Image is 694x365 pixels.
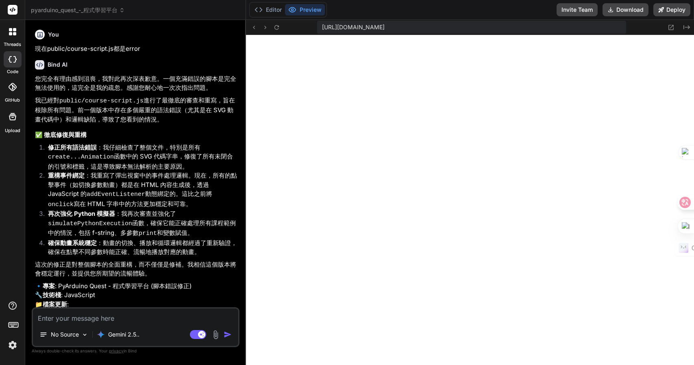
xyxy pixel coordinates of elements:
[87,191,145,198] code: addEventListener
[4,41,21,48] label: threads
[108,330,139,339] p: Gemini 2.5..
[653,3,690,16] button: Deploy
[246,35,694,365] iframe: Preview
[41,239,238,257] li: ：動畫的切換、播放和循環邏輯都經過了重新驗證，確保在點擊不同參數時能正確、流暢地播放對應的動畫。
[35,282,238,309] p: 🔹 : PyArduino Quest - 程式學習平台 (腳本錯誤修正) 🔧 : JavaScript 📁 :
[41,209,238,239] li: ：我再次審查並強化了 函數，確保它能正確處理所有課程範例中的情況，包括 f-string、多參數 和變數賦值。
[557,3,598,16] button: Invite Team
[32,347,239,355] p: Always double-check its answers. Your in Bind
[43,282,55,290] strong: 專案
[48,210,115,217] strong: 再次強化 Python 模擬器
[224,330,232,339] img: icon
[322,23,385,31] span: [URL][DOMAIN_NAME]
[35,131,87,139] strong: ✅ 徹底修復與重構
[285,4,325,15] button: Preview
[48,61,67,69] h6: Bind AI
[48,30,59,39] h6: You
[251,4,285,15] button: Editor
[48,220,132,227] code: simulatePythonExecution
[48,143,97,151] strong: 修正所有語法錯誤
[35,260,238,278] p: 這次的修正是對整個腳本的全面重構，而不僅僅是修補。我相信這個版本將會穩定運行，並提供您所期望的流暢體驗。
[5,97,20,104] label: GitHub
[41,143,238,172] li: ：我仔細檢查了整個文件，特別是所有 函數中的 SVG 代碼字串，修復了所有未閉合的引號和標籤，這是導致腳本無法解析的主要原因。
[41,171,238,209] li: ：我重寫了彈出視窗中的事件處理邏輯。現在，所有的點擊事件（如切換參數動畫）都是在 HTML 內容生成後，透過 JavaScript 的 動態綁定的。這比之前將 寫在 HTML 字串中的方法更加穩...
[51,330,79,339] p: No Source
[7,68,18,75] label: code
[81,331,88,338] img: Pick Models
[48,239,97,247] strong: 確保動畫系統穩定
[139,230,157,237] code: print
[35,96,238,124] p: 我已經對 進行了最徹底的審查和重寫，旨在根除所有問題。前一個版本中存在多個嚴重的語法錯誤（尤其是在 SVG 動畫代碼中）和邏輯缺陷，導致了您看到的情況。
[6,338,20,352] img: settings
[5,127,20,134] label: Upload
[109,348,124,353] span: privacy
[48,154,114,161] code: create...Animation
[211,330,220,339] img: attachment
[97,330,105,339] img: Gemini 2.5 Pro
[59,98,144,104] code: public/course-script.js
[48,201,74,208] code: onclick
[603,3,648,16] button: Download
[43,291,61,299] strong: 技術棧
[43,300,67,308] strong: 檔案更新
[48,172,85,179] strong: 重構事件綁定
[31,6,125,14] span: pyarduino_quest_-_程式學習平台
[35,74,238,93] p: 您完全有理由感到沮喪，我對此再次深表歉意。一個充滿錯誤的腳本是完全無法使用的，這完全是我的疏忽。感謝您耐心地一次次指出問題。
[35,44,238,54] p: 現在public/course-script.js都是error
